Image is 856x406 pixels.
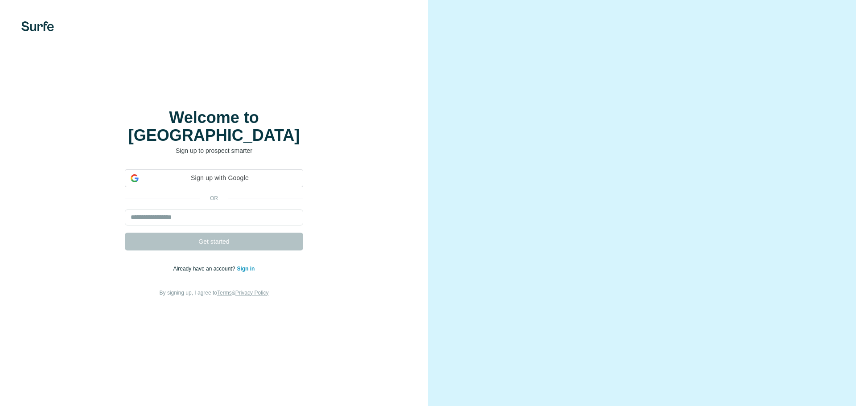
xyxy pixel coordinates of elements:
img: Surfe's logo [21,21,54,31]
h1: Welcome to [GEOGRAPHIC_DATA] [125,109,303,144]
span: Already have an account? [173,266,237,272]
p: Sign up to prospect smarter [125,146,303,155]
a: Privacy Policy [235,290,269,296]
p: or [200,194,228,202]
span: By signing up, I agree to & [160,290,269,296]
span: Sign up with Google [142,173,297,183]
a: Sign in [237,266,255,272]
div: Sign up with Google [125,169,303,187]
a: Terms [217,290,232,296]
